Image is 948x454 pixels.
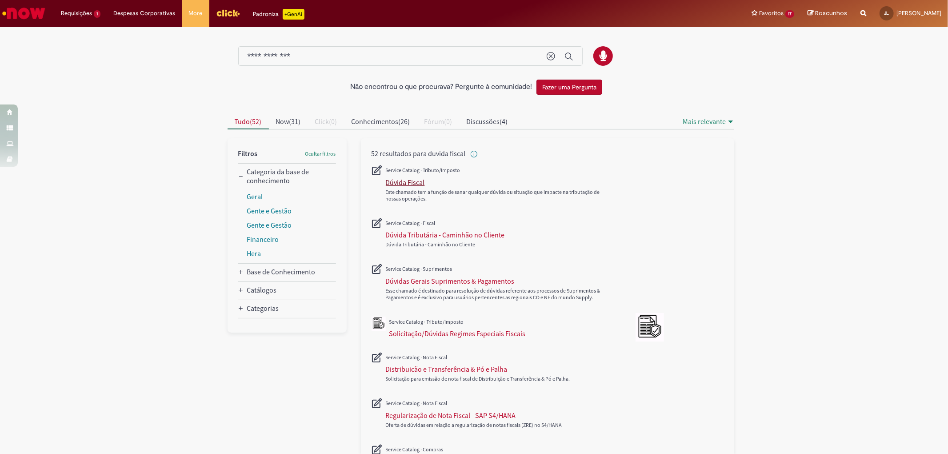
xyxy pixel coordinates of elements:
img: ServiceNow [1,4,47,22]
span: 1 [94,10,100,18]
span: Requisições [61,9,92,18]
button: Fazer uma Pergunta [536,80,602,95]
p: +GenAi [283,9,304,20]
img: click_logo_yellow_360x200.png [216,6,240,20]
a: Rascunhos [808,9,847,18]
h2: Não encontrou o que procurava? Pergunte à comunidade! [350,83,532,91]
span: More [189,9,203,18]
span: Favoritos [759,9,784,18]
span: Rascunhos [815,9,847,17]
div: Padroniza [253,9,304,20]
span: 17 [785,10,794,18]
span: Despesas Corporativas [114,9,176,18]
span: [PERSON_NAME] [896,9,941,17]
span: JL [884,10,889,16]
